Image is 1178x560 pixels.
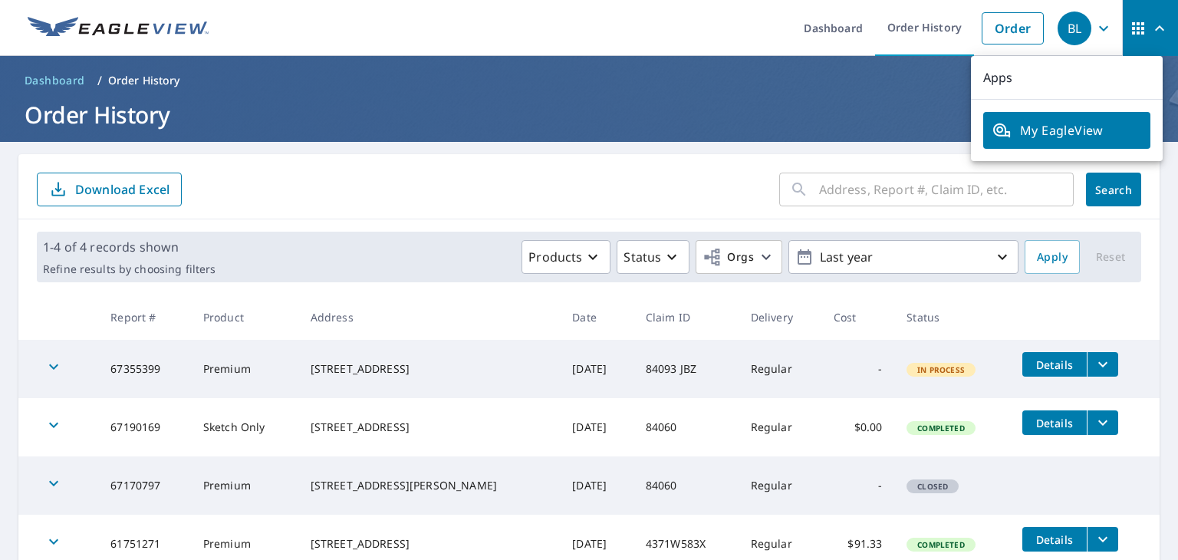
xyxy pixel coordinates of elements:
button: filesDropdownBtn-67190169 [1087,410,1118,435]
td: Premium [191,340,298,398]
nav: breadcrumb [18,68,1160,93]
p: Last year [814,244,993,271]
a: Order [982,12,1044,44]
button: Search [1086,173,1141,206]
span: My EagleView [992,121,1141,140]
button: detailsBtn-67355399 [1022,352,1087,377]
button: filesDropdownBtn-67355399 [1087,352,1118,377]
span: Closed [908,481,957,492]
th: Cost [821,295,894,340]
td: 67170797 [98,456,191,515]
button: filesDropdownBtn-61751271 [1087,527,1118,552]
th: Address [298,295,561,340]
p: Refine results by choosing filters [43,262,216,276]
p: Apps [971,56,1163,100]
td: [DATE] [560,340,633,398]
th: Delivery [739,295,821,340]
a: My EagleView [983,112,1150,149]
button: Apply [1025,240,1080,274]
td: Sketch Only [191,398,298,456]
p: Order History [108,73,180,88]
td: 84060 [633,456,739,515]
h1: Order History [18,99,1160,130]
div: [STREET_ADDRESS] [311,361,548,377]
td: 84060 [633,398,739,456]
div: [STREET_ADDRESS][PERSON_NAME] [311,478,548,493]
p: Download Excel [75,181,169,198]
span: Details [1032,357,1078,372]
th: Product [191,295,298,340]
td: Premium [191,456,298,515]
span: Search [1098,183,1129,197]
th: Status [894,295,1010,340]
td: [DATE] [560,456,633,515]
td: $0.00 [821,398,894,456]
td: - [821,340,894,398]
td: 84093 JBZ [633,340,739,398]
span: Completed [908,423,973,433]
button: Products [522,240,610,274]
span: Details [1032,416,1078,430]
input: Address, Report #, Claim ID, etc. [819,168,1074,211]
button: Orgs [696,240,782,274]
button: Status [617,240,689,274]
button: Download Excel [37,173,182,206]
td: Regular [739,398,821,456]
span: Dashboard [25,73,85,88]
span: Apply [1037,248,1068,267]
img: EV Logo [28,17,209,40]
div: BL [1058,12,1091,45]
p: Status [624,248,661,266]
span: Orgs [703,248,754,267]
a: Dashboard [18,68,91,93]
th: Report # [98,295,191,340]
span: Details [1032,532,1078,547]
button: detailsBtn-67190169 [1022,410,1087,435]
th: Claim ID [633,295,739,340]
button: detailsBtn-61751271 [1022,527,1087,552]
span: In Process [908,364,974,375]
p: Products [528,248,582,266]
td: 67355399 [98,340,191,398]
div: [STREET_ADDRESS] [311,420,548,435]
div: [STREET_ADDRESS] [311,536,548,552]
td: Regular [739,340,821,398]
span: Completed [908,539,973,550]
button: Last year [788,240,1018,274]
td: Regular [739,456,821,515]
p: 1-4 of 4 records shown [43,238,216,256]
th: Date [560,295,633,340]
td: 67190169 [98,398,191,456]
li: / [97,71,102,90]
td: [DATE] [560,398,633,456]
td: - [821,456,894,515]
